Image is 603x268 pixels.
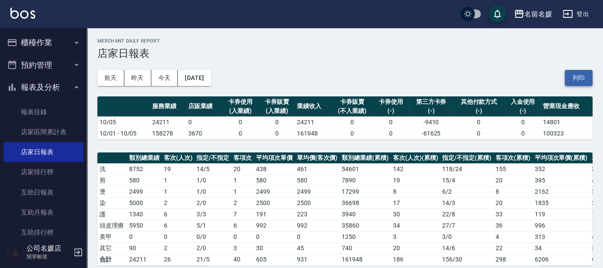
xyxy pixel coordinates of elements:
[391,208,440,220] td: 30
[493,231,533,242] td: 4
[127,186,162,197] td: 2499
[231,254,254,265] td: 40
[97,70,124,86] button: 前天
[231,197,254,208] td: 2
[340,186,391,197] td: 17299
[97,186,127,197] td: 燙
[340,254,391,265] td: 161948
[440,152,493,164] th: 指定/不指定(累積)
[225,97,257,106] div: 卡券使用
[194,208,231,220] td: 3 / 3
[331,128,373,139] td: 0
[533,186,590,197] td: 2162
[194,231,231,242] td: 0 / 0
[231,208,254,220] td: 7
[295,208,340,220] td: 223
[259,116,295,128] td: 0
[3,202,83,222] a: 互助月報表
[3,31,83,54] button: 櫃檯作業
[259,128,295,139] td: 0
[340,197,391,208] td: 36698
[231,175,254,186] td: 1
[440,197,493,208] td: 14 / 3
[231,220,254,231] td: 6
[127,231,162,242] td: 0
[455,106,503,116] div: (-)
[507,97,539,106] div: 入金使用
[505,128,541,139] td: 0
[97,254,127,265] td: 合計
[194,152,231,164] th: 指定/不指定
[127,152,162,164] th: 類別總業績
[254,152,295,164] th: 平均項次單價
[231,242,254,254] td: 3
[3,102,83,122] a: 報表目錄
[295,231,340,242] td: 0
[97,116,150,128] td: 10/05
[261,106,293,116] div: (入業績)
[391,186,440,197] td: 8
[97,96,593,139] table: a dense table
[3,54,83,76] button: 預約管理
[391,152,440,164] th: 客次(人次)(累積)
[150,96,186,117] th: 服務業績
[533,254,590,265] td: 6206
[151,70,178,86] button: 今天
[162,231,195,242] td: 0
[97,163,127,175] td: 洗
[223,116,259,128] td: 0
[505,116,541,128] td: 0
[254,197,295,208] td: 2500
[97,38,593,44] h2: Merchant Daily Report
[127,254,162,265] td: 24211
[186,96,222,117] th: 店販業績
[194,242,231,254] td: 2 / 0
[453,128,505,139] td: 0
[440,186,493,197] td: 6 / 2
[333,106,371,116] div: (不入業績)
[162,152,195,164] th: 客次(人次)
[97,220,127,231] td: 頭皮理療
[493,152,533,164] th: 客項次(累積)
[3,222,83,242] a: 互助排行榜
[440,242,493,254] td: 14 / 6
[162,175,195,186] td: 1
[231,152,254,164] th: 客項次
[3,142,83,162] a: 店家日報表
[178,70,211,86] button: [DATE]
[373,128,409,139] td: 0
[254,175,295,186] td: 580
[340,242,391,254] td: 740
[411,106,451,116] div: (-)
[254,186,295,197] td: 2499
[295,186,340,197] td: 2499
[127,197,162,208] td: 5000
[533,220,590,231] td: 996
[340,152,391,164] th: 類別總業績(累積)
[194,254,231,265] td: 21/5
[186,116,222,128] td: 0
[559,6,593,22] button: 登出
[440,208,493,220] td: 22 / 8
[295,220,340,231] td: 992
[10,8,35,19] img: Logo
[440,163,493,175] td: 118 / 24
[127,175,162,186] td: 580
[162,186,195,197] td: 1
[533,163,590,175] td: 352
[510,5,556,23] button: 名留名媛
[295,96,331,117] th: 業績收入
[225,106,257,116] div: (入業績)
[391,231,440,242] td: 3
[493,163,533,175] td: 155
[162,254,195,265] td: 26
[331,116,373,128] td: 0
[150,128,186,139] td: 158278
[340,231,391,242] td: 1250
[340,163,391,175] td: 54601
[27,244,71,253] h5: 公司名媛店
[440,254,493,265] td: 156/30
[391,242,440,254] td: 20
[97,231,127,242] td: 美甲
[97,197,127,208] td: 染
